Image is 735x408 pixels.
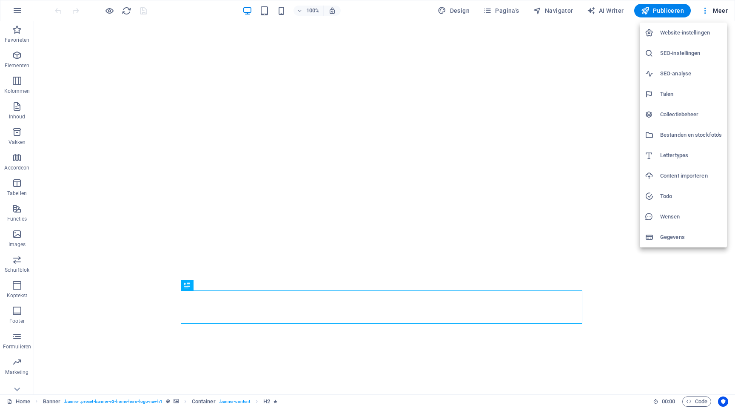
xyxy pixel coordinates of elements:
[660,171,722,181] h6: Content importeren
[660,130,722,140] h6: Bestanden en stockfoto's
[660,89,722,99] h6: Talen
[660,69,722,79] h6: SEO-analyse
[660,232,722,242] h6: Gegevens
[660,109,722,120] h6: Collectiebeheer
[660,212,722,222] h6: Wensen
[660,28,722,38] h6: Website-instellingen
[660,191,722,201] h6: Todo
[660,48,722,58] h6: SEO-instellingen
[660,150,722,161] h6: Lettertypes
